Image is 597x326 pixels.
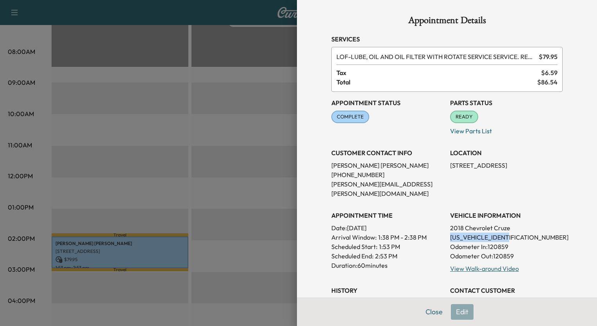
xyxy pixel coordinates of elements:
p: Odometer Out: 120859 [450,251,563,261]
span: READY [451,113,477,121]
p: Duration: 60 minutes [331,261,444,270]
h3: APPOINTMENT TIME [331,211,444,220]
h3: VEHICLE INFORMATION [450,211,563,220]
span: LUBE, OIL AND OIL FILTER WITH ROTATE SERVICE SERVICE. RESET OIL LIFE MONITOR. HAZARDOUS WASTE FEE... [336,52,536,61]
span: 1:38 PM - 2:38 PM [378,233,427,242]
h3: Parts Status [450,98,563,107]
p: Scheduled End: [331,251,374,261]
p: Odometer In: 120859 [450,242,563,251]
p: View Parts List [450,123,563,136]
p: [PHONE_NUMBER] [331,170,444,179]
span: $ 86.54 [537,77,558,87]
h1: Appointment Details [331,16,563,28]
p: Scheduled Start: [331,242,377,251]
h3: Services [331,34,563,44]
span: $ 79.95 [539,52,558,61]
span: $ 6.59 [541,68,558,77]
h3: Appointment Status [331,98,444,107]
p: [PERSON_NAME] [PERSON_NAME] [331,161,444,170]
p: 2:53 PM [375,251,397,261]
p: 2018 Chevrolet Cruze [450,223,563,233]
h3: History [331,286,444,295]
a: View Walk-around Video [450,265,519,272]
p: [STREET_ADDRESS] [450,161,563,170]
p: Arrival Window: [331,233,444,242]
span: Tax [336,68,541,77]
p: [PERSON_NAME][EMAIL_ADDRESS][PERSON_NAME][DOMAIN_NAME] [331,179,444,198]
h3: CUSTOMER CONTACT INFO [331,148,444,158]
p: [US_VEHICLE_IDENTIFICATION_NUMBER] [450,233,563,242]
button: Close [420,304,448,320]
span: COMPLETE [332,113,368,121]
p: Date: [DATE] [331,223,444,233]
h3: LOCATION [450,148,563,158]
span: Total [336,77,537,87]
p: 1:53 PM [379,242,400,251]
h3: CONTACT CUSTOMER [450,286,563,295]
